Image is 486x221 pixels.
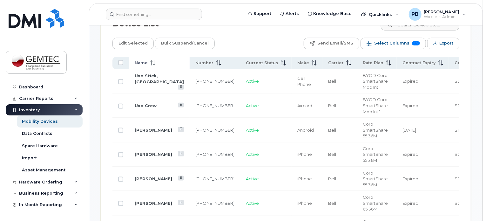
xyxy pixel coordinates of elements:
span: Send Email/SMS [317,38,353,48]
a: Alerts [276,7,303,20]
span: iPhone [297,152,312,157]
span: 10 [412,41,420,45]
button: Export [427,38,459,49]
span: Expired [402,176,418,181]
a: [PHONE_NUMBER] [195,176,234,181]
span: [DATE] [402,128,416,133]
a: View Last Bill [178,103,184,107]
span: Select Columns [374,38,409,48]
a: [PHONE_NUMBER] [195,128,234,133]
span: Number [195,60,213,66]
span: Bell [328,79,336,84]
a: [PHONE_NUMBER] [195,152,234,157]
span: Cell Phone [297,76,311,87]
span: Active [246,79,259,84]
span: Bell [328,152,336,157]
span: PB [411,10,419,18]
a: View Last Bill [178,176,184,181]
a: [PERSON_NAME] [135,201,172,206]
span: $0.00 [455,103,467,108]
span: BYOD Corp SmartShare Mob Int 10 [363,97,388,114]
span: Carrier [328,60,344,66]
button: Send Email/SMS [304,38,359,49]
span: Contract Expiry [402,60,435,66]
span: Bell [328,103,336,108]
a: [PHONE_NUMBER] [195,103,234,108]
span: BYOD Corp SmartShare Mob Int 10 [363,73,388,90]
span: Android [297,128,314,133]
span: $0.00 [455,176,467,181]
span: $0.00 [455,201,467,206]
div: Patricia Boulanger [404,8,471,21]
span: Support [253,10,271,17]
span: Alerts [286,10,299,17]
button: Edit Selected [112,38,154,49]
span: Current Status [246,60,278,66]
a: View Last Bill [178,127,184,132]
span: Expired [402,152,418,157]
span: Corp SmartShare 55 36M [363,121,388,138]
span: Active [246,201,259,206]
a: Uxo Crew [135,103,157,108]
span: Active [246,128,259,133]
a: Knowledge Base [303,7,356,20]
span: Aircard [297,103,312,108]
div: Quicklinks [357,8,403,21]
span: Knowledge Base [313,10,352,17]
span: Make [297,60,309,66]
a: [PHONE_NUMBER] [195,201,234,206]
a: Uxo Stick, [GEOGRAPHIC_DATA] [135,73,184,84]
a: [PHONE_NUMBER] [195,79,234,84]
span: Active [246,152,259,157]
a: View Last Bill [178,151,184,156]
button: Bulk Suspend/Cancel [155,38,215,49]
span: Edit Selected [118,38,148,48]
a: View Last Bill [178,85,184,90]
span: $0.00 [455,152,467,157]
span: $0.00 [455,79,467,84]
a: [PERSON_NAME] [135,176,172,181]
span: Bell [328,176,336,181]
span: Corp SmartShare 65 36M [363,195,388,211]
a: [PERSON_NAME] [135,152,172,157]
span: iPhone [297,201,312,206]
span: Name [135,60,148,66]
span: iPhone [297,176,312,181]
span: Active [246,176,259,181]
span: Expired [402,79,418,84]
button: Select Columns 10 [361,38,426,49]
span: [PERSON_NAME] [424,9,460,14]
input: Find something... [106,9,202,20]
span: Rate Plan [363,60,383,66]
span: Corp SmartShare 55 36M [363,146,388,163]
a: [PERSON_NAME] [135,128,172,133]
span: Expired [402,103,418,108]
span: Bell [328,128,336,133]
span: $157.50 [455,128,469,133]
span: Wireless Admin [424,14,460,19]
span: Bell [328,201,336,206]
span: Corp SmartShare 55 36M [363,170,388,187]
span: Expired [402,201,418,206]
span: Active [246,103,259,108]
a: View Last Bill [178,200,184,205]
span: Export [439,38,453,48]
span: Quicklinks [369,12,392,17]
a: Support [244,7,276,20]
span: Bulk Suspend/Cancel [161,38,209,48]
